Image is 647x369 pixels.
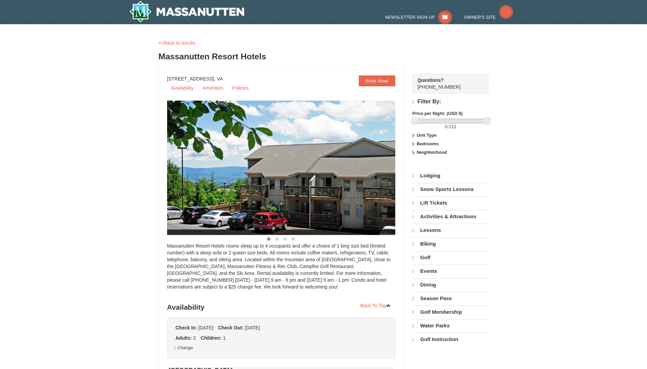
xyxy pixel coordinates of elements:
[412,210,488,223] a: Activities & Attractions
[412,292,488,305] a: Season Pass
[412,183,488,196] a: Snow Sports Lessons
[412,306,488,319] a: Golf Membership
[412,237,488,250] a: Biking
[176,325,197,330] strong: Check In:
[445,124,447,129] span: 0
[193,335,196,341] span: 2
[464,15,513,20] a: Owner's Site
[417,77,444,83] strong: Questions?
[167,101,413,235] img: 19219026-1-e3b4ac8e.jpg
[412,111,462,116] strong: Price per Night: (USD $)
[412,123,488,130] label: -
[449,124,456,129] span: 112
[412,99,488,105] h4: Filter By:
[412,333,488,346] a: Golf Instruction
[129,1,245,23] a: Massanutten Resort
[359,75,396,86] a: Book Now!
[412,265,488,278] a: Events
[198,83,227,93] a: Amenities
[223,335,226,341] span: 1
[167,300,396,314] h3: Availability
[228,83,253,93] a: Policies
[356,300,396,311] a: Back To Top
[245,325,260,330] span: [DATE]
[198,325,213,330] span: [DATE]
[417,77,476,90] span: [PHONE_NUMBER]
[176,335,192,341] strong: Adults:
[174,344,193,352] button: Change
[385,15,435,20] span: Newsletter Sign Up
[464,15,496,20] span: Owner's Site
[159,40,195,46] a: <<Back to results
[412,196,488,209] a: Lift Tickets
[159,50,489,63] h3: Massanutten Resort Hotels
[385,15,452,20] a: Newsletter Sign Up
[412,319,488,332] a: Water Parks
[167,242,396,297] div: Massanutten Resort Hotels rooms sleep up to 4 occupants and offer a choice of 1 king size bed (li...
[129,1,245,23] img: Massanutten Resort Logo
[201,335,221,341] strong: Children:
[412,224,488,237] a: Lessons
[417,133,437,138] strong: Unit Type
[417,141,439,146] strong: Bedrooms
[167,83,198,93] a: Availability
[218,325,244,330] strong: Check Out:
[412,169,488,182] a: Lodging
[412,251,488,264] a: Golf
[417,150,447,155] strong: Neighborhood
[412,278,488,291] a: Dining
